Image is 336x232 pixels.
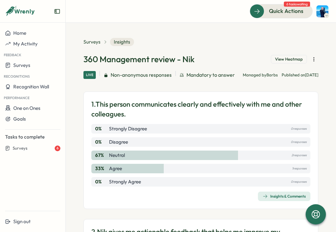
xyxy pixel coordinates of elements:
span: My Activity [13,41,38,47]
span: Sign out [13,218,31,224]
img: Henry Innis [316,5,328,17]
p: 33 % [95,165,108,172]
p: Agree [109,165,122,172]
p: Neutral [109,152,125,159]
span: One on Ones [13,105,40,111]
p: Managed by [243,72,278,78]
p: Published on [282,72,318,78]
span: Home [13,30,26,36]
span: Goals [13,116,26,122]
div: Live [83,71,96,79]
p: 0 % [95,125,108,132]
p: 0 responses [291,139,307,146]
button: Quick Actions [250,4,313,18]
p: 1 responses [292,165,307,172]
p: 0 responses [291,125,307,132]
span: Surveys [13,146,27,151]
p: 1. This person communicates clearly and effectively with me and other colleagues. [91,99,310,119]
p: 0 % [95,139,108,146]
span: Barbs [266,72,278,77]
p: 0 responses [291,178,307,185]
p: 0 % [95,178,108,185]
span: View Heatmap [275,57,303,62]
span: Recognition Wall [13,84,49,90]
span: [DATE] [305,72,318,77]
span: Quick Actions [269,7,303,15]
button: Insights & Comments [258,192,310,201]
p: Disagree [109,139,128,146]
button: Expand sidebar [54,8,60,15]
div: Insights & Comments [263,194,306,199]
p: Strongly Agree [109,178,141,185]
span: Surveys [13,62,30,68]
h1: 360 Management review - Nik [83,54,194,65]
span: Non-anonymous responses [111,71,172,79]
p: 67 % [95,152,108,159]
p: Strongly Disagree [109,125,147,132]
span: Mandatory to answer [186,71,235,79]
a: Surveys [83,39,101,45]
p: Tasks to complete [5,134,60,140]
span: 6 tasks waiting [284,2,310,7]
p: 2 responses [291,152,307,159]
button: View Heatmap [271,55,307,64]
span: Insights [110,38,134,46]
div: 6 [55,146,60,151]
